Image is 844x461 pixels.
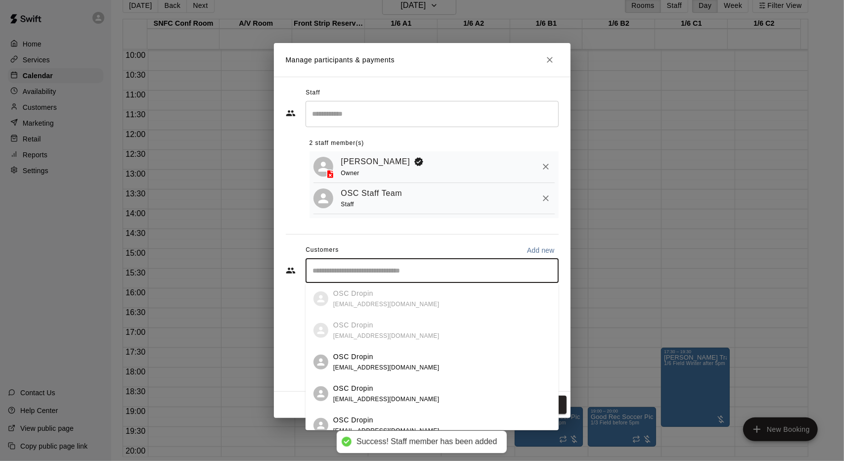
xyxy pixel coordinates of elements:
[537,189,555,207] button: Remove
[313,355,328,369] div: OSC Dropin
[286,55,395,65] p: Manage participants & payments
[306,258,559,283] div: Start typing to search customers...
[541,51,559,69] button: Close
[313,386,328,401] div: OSC Dropin
[341,201,354,208] span: Staff
[333,352,373,362] p: OSC Dropin
[313,418,328,433] div: OSC Dropin
[333,364,440,371] span: [EMAIL_ADDRESS][DOMAIN_NAME]
[333,383,373,394] p: OSC Dropin
[523,242,559,258] button: Add new
[286,108,296,118] svg: Staff
[341,187,402,200] a: OSC Staff Team
[313,188,333,208] div: OSC Staff Team
[414,157,424,167] svg: Booking Owner
[527,245,555,255] p: Add new
[333,427,440,434] span: [EMAIL_ADDRESS][DOMAIN_NAME]
[341,155,410,168] a: [PERSON_NAME]
[306,101,559,127] div: Search staff
[333,415,373,425] p: OSC Dropin
[306,85,320,101] span: Staff
[356,437,497,447] div: Success! Staff member has been added
[306,242,339,258] span: Customers
[333,396,440,403] span: [EMAIL_ADDRESS][DOMAIN_NAME]
[341,170,359,177] span: Owner
[310,136,364,151] span: 2 staff member(s)
[537,158,555,176] button: Remove
[286,266,296,276] svg: Customers
[313,157,333,177] div: Christina Lewis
